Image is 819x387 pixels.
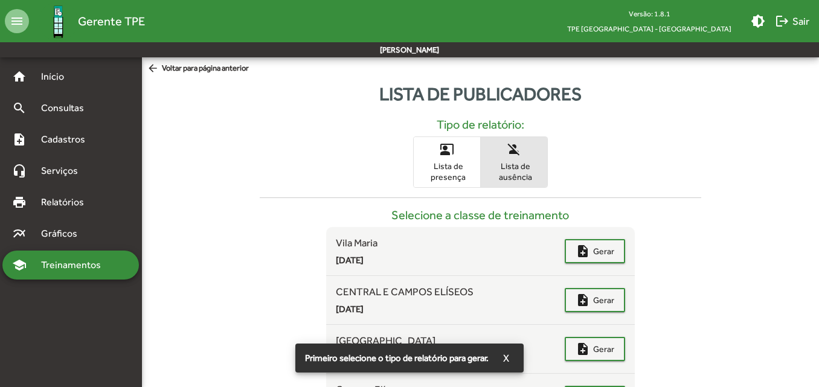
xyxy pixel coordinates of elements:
mat-icon: note_add [576,342,590,356]
img: Logo [39,2,78,41]
mat-icon: menu [5,9,29,33]
span: Consultas [34,101,100,115]
mat-icon: person_off [507,142,521,156]
h5: Selecione a classe de treinamento [260,208,701,222]
span: Cadastros [34,132,101,147]
a: Gerente TPE [29,2,145,41]
button: X [493,347,519,369]
button: Sair [770,10,814,32]
span: Vila Maria [336,235,565,251]
mat-icon: multiline_chart [12,226,27,241]
button: Lista de ausência [481,137,547,187]
mat-icon: arrow_back [147,62,162,75]
mat-icon: home [12,69,27,84]
div: Versão: 1.8.1 [557,6,741,21]
span: [DATE] [336,302,565,316]
span: Gerar [593,240,614,262]
mat-icon: note_add [12,132,27,147]
span: CENTRAL E CAMPOS ELÍSEOS [336,284,565,300]
span: TPE [GEOGRAPHIC_DATA] - [GEOGRAPHIC_DATA] [557,21,741,36]
span: Gráficos [34,226,94,241]
span: Gerar [593,338,614,360]
span: Treinamentos [34,258,115,272]
button: Lista de presença [414,137,480,187]
span: Início [34,69,82,84]
span: Lista de presença [417,161,477,182]
mat-icon: note_add [576,244,590,258]
span: Gerente TPE [78,11,145,31]
h5: Tipo de relatório: [152,117,809,132]
mat-icon: school [12,258,27,272]
mat-icon: co_present [440,142,454,156]
mat-icon: brightness_medium [751,14,765,28]
mat-icon: note_add [576,293,590,307]
span: Sair [775,10,809,32]
button: Gerar [565,288,625,312]
span: Relatórios [34,195,100,209]
mat-icon: logout [775,14,789,28]
span: Primeiro selecione o tipo de relatório para gerar. [305,352,489,364]
span: X [503,347,509,369]
mat-icon: headset_mic [12,164,27,178]
span: Gerar [593,289,614,311]
span: [DATE] [336,254,565,267]
div: Lista de publicadores [142,80,819,107]
span: Lista de ausência [484,161,544,182]
span: Voltar para página anterior [147,62,249,75]
button: Gerar [565,239,625,263]
mat-icon: search [12,101,27,115]
span: Serviços [34,164,94,178]
mat-icon: print [12,195,27,209]
button: Gerar [565,337,625,361]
